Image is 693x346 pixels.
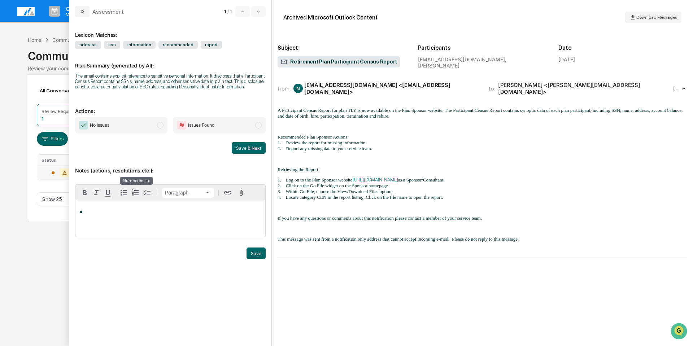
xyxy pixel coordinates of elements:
span: No Issues [90,122,109,129]
span: A Participant Census Report for plan TLY is now available on the Plan Sponsor website. The Partic... [278,108,683,119]
div: Numbered list [120,177,153,185]
span: Review the report for missing information. [286,140,367,145]
div: Archived Microsoft Outlook Content [283,14,378,21]
div: Communications Archive [52,37,111,43]
a: Powered byPylon [51,122,87,128]
div: Review Required [42,109,76,114]
button: Attach files [235,188,248,198]
span: Recommended Plan Sponsor Actions: [278,134,349,140]
div: Home [28,37,42,43]
span: recommended [158,41,198,49]
span: from: [278,85,291,92]
p: Calendar [60,6,96,12]
img: logo [17,7,35,16]
h2: Subject [278,44,406,51]
div: [DATE] [558,56,575,62]
button: Bold [79,187,91,198]
span: Report any missing data to your service team. [286,146,372,151]
span: information [123,41,156,49]
div: 🗄️ [52,92,58,97]
div: Review your communication records across channels [28,65,665,71]
div: [EMAIL_ADDRESS][DOMAIN_NAME], [PERSON_NAME] [418,56,547,69]
span: This message was sent from a notification only address that cannot accept incoming e-mail. Please... [278,236,519,242]
div: [EMAIL_ADDRESS][DOMAIN_NAME] <[EMAIL_ADDRESS][DOMAIN_NAME]> [304,82,480,95]
div: 1 [42,115,44,122]
div: [PERSON_NAME] <[PERSON_NAME][EMAIL_ADDRESS][DOMAIN_NAME]> [498,82,672,95]
span: report [201,41,222,49]
button: Save [247,248,266,259]
div: The email contains explicit reference to sensitive personal information. It discloses that a Part... [75,73,266,89]
img: Flag [177,121,186,130]
p: Risk Summary (generated by AI): [75,54,266,69]
span: ssn [104,41,120,49]
span: Attestations [60,91,90,98]
a: 🔎Data Lookup [4,102,48,115]
button: Filters [37,132,68,146]
span: to: [489,85,495,92]
span: / 1 [227,9,234,14]
a: 🗄️Attestations [49,88,92,101]
button: Block type [162,188,214,198]
span: Issues Found [188,122,214,129]
div: Lexicon Matches: [75,23,266,38]
span: Preclearance [14,91,47,98]
button: Italic [91,187,102,198]
p: Actions: [75,99,266,114]
div: 🖐️ [7,92,13,97]
span: 1 [224,9,226,14]
button: Underline [102,187,114,198]
span: 2. [278,146,286,151]
span: Pylon [72,122,87,128]
span: Retrieving the Report: [278,167,319,172]
div: Assessment [92,8,124,15]
time: Sunday, October 5, 2025 at 6:21:50 AM [673,86,680,91]
div: N [293,84,303,93]
span: Retirement Plan Participant Census Report [280,58,397,66]
p: How can we help? [7,15,131,27]
span: Download Messages [636,15,677,20]
div: We're available if you need us! [25,62,91,68]
th: Status [37,155,84,166]
iframe: Open customer support [670,322,689,342]
p: Manage Tasks [60,12,96,17]
span: Data Lookup [14,105,45,112]
a: 🖐️Preclearance [4,88,49,101]
a: [URL][DOMAIN_NAME] [353,177,398,183]
img: Checkmark [79,121,88,130]
p: Notes (actions, resolutions etc.): [75,159,266,174]
h2: Date [558,44,687,51]
img: 1746055101610-c473b297-6a78-478c-a979-82029cc54cd1 [7,55,20,68]
button: Start new chat [123,57,131,66]
button: Save & Next [232,142,266,154]
span: 1. Log on to the Plan Sponsor website as a Sponsor/Consultant. 2. Click on the Go File widget on ... [278,177,445,200]
div: Start new chat [25,55,118,62]
div: 🔎 [7,105,13,111]
div: All Conversations [37,85,91,96]
div: Communications Archive [28,44,665,62]
span: 1. [278,140,286,145]
h2: Participants [418,44,547,51]
span: If you have any questions or comments about this notification please contact a member of your ser... [278,215,482,221]
span: address [75,41,101,49]
button: Download Messages [625,12,681,23]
